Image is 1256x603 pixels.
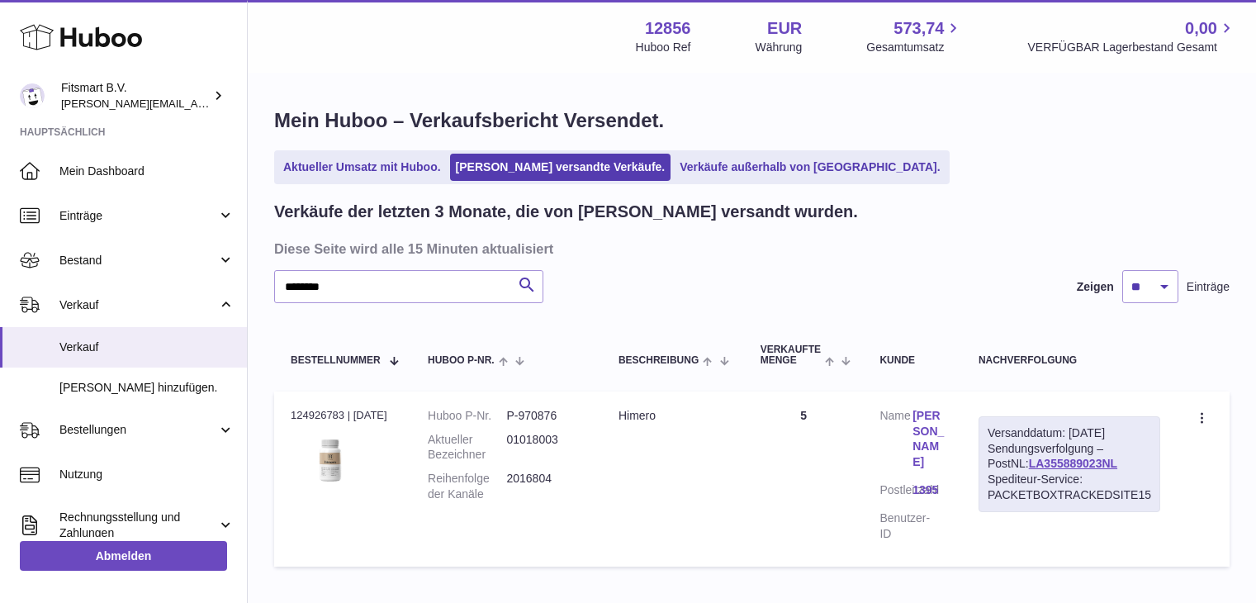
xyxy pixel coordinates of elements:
[20,83,45,108] img: jonathan@leaderoo.com
[59,467,235,482] span: Nutzung
[1077,279,1114,295] label: Zeigen
[59,422,217,438] span: Bestellungen
[756,40,803,55] div: Währung
[674,154,946,181] a: Verkäufe außerhalb von [GEOGRAPHIC_DATA].
[866,40,963,55] span: Gesamtumsatz
[761,344,821,366] span: Verkaufte Menge
[879,355,945,366] div: Kunde
[59,339,235,355] span: Verkauf
[619,408,728,424] div: Himero
[636,40,691,55] div: Huboo Ref
[274,201,858,223] h2: Verkäufe der letzten 3 Monate, die von [PERSON_NAME] versandt wurden.
[1029,457,1117,470] a: LA355889023NL
[59,208,217,224] span: Einträge
[428,355,495,366] span: Huboo P-Nr.
[506,432,585,463] dd: 01018003
[767,17,802,40] strong: EUR
[428,408,506,424] dt: Huboo P-Nr.
[879,510,912,542] dt: Benutzer-ID
[59,297,217,313] span: Verkauf
[450,154,671,181] a: [PERSON_NAME] versandte Verkäufe.
[912,482,946,498] a: 1395
[506,408,585,424] dd: P-970876
[1027,40,1236,55] span: VERFÜGBAR Lagerbestand Gesamt
[893,17,944,40] span: 573,74
[274,240,1225,258] h3: Diese Seite wird alle 15 Minuten aktualisiert
[619,355,699,366] span: Beschreibung
[1187,279,1230,295] span: Einträge
[979,416,1160,512] div: Sendungsverfolgung – PostNL:
[879,408,912,475] dt: Name
[61,80,210,112] div: Fitsmart B.V.
[274,107,1230,134] h1: Mein Huboo – Verkaufsbericht Versendet.
[291,428,373,488] img: 128561711358723.png
[291,408,395,423] div: 124926783 | [DATE]
[59,510,217,541] span: Rechnungsstellung und Zahlungen
[428,471,506,502] dt: Reihenfolge der Kanäle
[291,355,381,366] span: Bestellnummer
[988,425,1151,441] div: Versanddatum: [DATE]
[1185,17,1217,40] span: 0,00
[20,541,227,571] a: Abmelden
[879,482,912,502] dt: Postleitzahl
[59,253,217,268] span: Bestand
[428,432,506,463] dt: Aktueller Bezeichner
[912,408,946,471] a: [PERSON_NAME]
[59,164,235,179] span: Mein Dashboard
[61,97,331,110] span: [PERSON_NAME][EMAIL_ADDRESS][DOMAIN_NAME]
[979,355,1160,366] div: Nachverfolgung
[1027,17,1236,55] a: 0,00 VERFÜGBAR Lagerbestand Gesamt
[59,380,235,396] span: [PERSON_NAME] hinzufügen.
[645,17,691,40] strong: 12856
[506,471,585,502] dd: 2016804
[988,472,1151,503] div: Spediteur-Service: PACKETBOXTRACKEDSITE15
[277,154,447,181] a: Aktueller Umsatz mit Huboo.
[866,17,963,55] a: 573,74 Gesamtumsatz
[744,392,864,567] td: 5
